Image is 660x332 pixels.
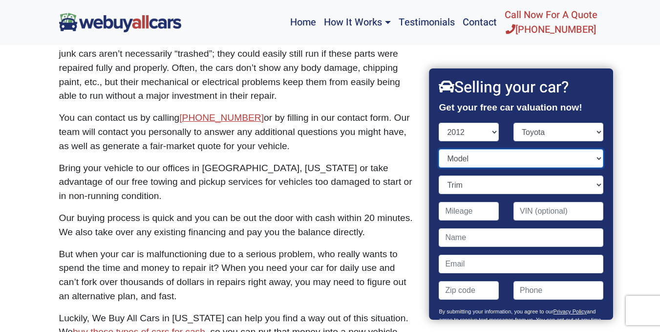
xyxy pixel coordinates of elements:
input: Email [439,255,603,273]
input: Name [439,228,603,247]
p: You can contact us by calling or by filling in our contact form. Our team will contact you person... [59,111,416,153]
h2: Selling your car? [439,78,603,97]
a: How It Works [320,4,394,41]
input: VIN (optional) [513,202,603,221]
input: Zip code [439,281,499,300]
a: Privacy Policy [554,309,587,314]
a: Home [286,4,320,41]
a: Call Now For A Quote[PHONE_NUMBER] [501,4,601,41]
strong: Get your free car valuation now! [439,102,582,112]
span: But when your car is malfunctioning due to a serious problem, who really wants to spend the time ... [59,249,406,301]
p: Most people assume that their car is worthless if these problems occur, since they’re big issues ... [59,19,416,103]
input: Mileage [439,202,499,221]
input: Phone [513,281,603,300]
img: We Buy All Cars in NJ logo [59,13,181,32]
a: Contact [459,4,501,41]
a: Testimonials [395,4,459,41]
p: Bring your vehicle to our offices in [GEOGRAPHIC_DATA], [US_STATE] or take advantage of our free ... [59,161,416,203]
p: Our buying process is quick and you can be out the door with cash within 20 minutes. We also take... [59,211,416,240]
a: [PHONE_NUMBER] [179,112,264,123]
